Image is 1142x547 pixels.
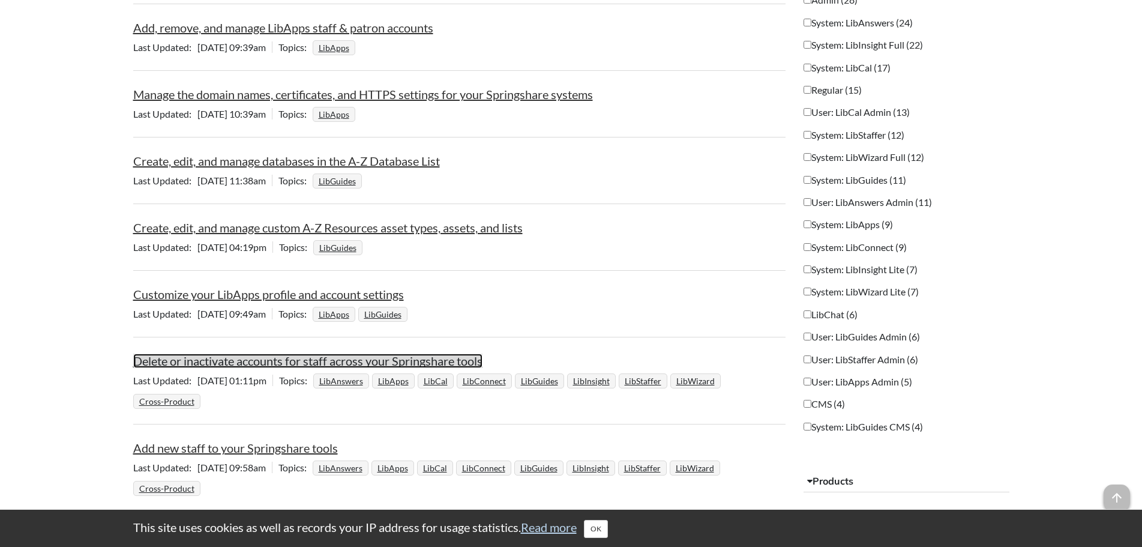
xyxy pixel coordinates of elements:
span: Topics [278,108,313,119]
span: [DATE] 01:11pm [133,375,272,386]
span: Topics [279,375,313,386]
input: User: LibAnswers Admin (11) [804,198,811,206]
span: Last Updated [133,462,197,473]
span: Last Updated [133,308,197,319]
a: LibApps [317,306,351,323]
a: Delete or inactivate accounts for staff across your Springshare tools [133,354,482,368]
input: System: LibInsight Full (22) [804,41,811,49]
span: [DATE] 11:38am [133,175,272,186]
input: System: LibStaffer (12) [804,131,811,139]
span: Last Updated [133,241,197,253]
a: LibGuides [317,239,358,256]
label: User: LibStaffer Admin (6) [804,353,918,366]
span: [DATE] 09:58am [133,462,272,473]
label: System: LibInsight Full (22) [804,38,923,52]
a: LibApps [376,372,410,390]
label: System: LibWizard Full (12) [804,151,924,164]
button: Products [804,471,1009,492]
label: User: LibGuides Admin (6) [804,330,920,343]
span: Topics [278,462,313,473]
a: LibGuides [317,172,358,190]
a: Manage the domain names, certificates, and HTTPS settings for your Springshare systems [133,87,593,101]
input: System: LibInsight Lite (7) [804,265,811,273]
a: LibInsight [571,372,612,390]
input: CMS (4) [804,400,811,408]
ul: Topics [133,375,724,406]
input: System: LibWizard Full (12) [804,153,811,161]
a: Create, edit, and manage databases in the A-Z Database List [133,154,440,168]
ul: Topics [313,175,365,186]
input: System: LibConnect (9) [804,243,811,251]
button: Close [584,520,608,538]
a: LibGuides [362,306,403,323]
span: Topics [278,41,313,53]
a: LibGuides [519,372,560,390]
label: CMS (4) [804,397,845,411]
a: LibConnect [460,459,507,477]
a: LibApps [317,106,351,123]
a: arrow_upward [1104,486,1130,500]
label: User: LibApps Admin (5) [804,375,912,388]
input: User: LibStaffer Admin (6) [804,355,811,363]
a: LibAnswers [317,459,364,477]
label: System: LibGuides (11) [804,174,906,187]
label: Regular (15) [804,83,862,97]
input: User: LibApps Admin (5) [804,378,811,385]
label: System: LibWizard Lite (7) [804,285,919,298]
a: Cross-Product [137,480,196,497]
span: Topics [278,308,313,319]
label: System: LibStaffer (12) [804,128,904,142]
a: LibWizard [675,372,717,390]
span: arrow_upward [1104,485,1130,511]
span: Last Updated [133,175,197,186]
a: LibCal [422,372,449,390]
input: User: LibCal Admin (13) [804,108,811,116]
label: System: LibInsight Lite (7) [804,263,918,276]
input: System: LibWizard Lite (7) [804,288,811,295]
a: Add new staff to your Springshare tools [133,441,338,455]
ul: Topics [313,241,365,253]
label: User: LibAnswers Admin (11) [804,196,932,209]
a: LibConnect [461,372,508,390]
ul: Topics [313,41,358,53]
a: LibGuides [518,459,559,477]
span: Topics [278,175,313,186]
span: [DATE] 10:39am [133,108,272,119]
label: System: LibAnswers (24) [804,16,913,29]
label: User: LibCal Admin (13) [804,106,910,119]
span: [DATE] 04:19pm [133,241,272,253]
input: LibChat (6) [804,310,811,318]
label: System: LibGuides CMS (4) [804,420,923,434]
a: LibInsight [571,459,611,477]
a: Add, remove, and manage LibApps staff & patron accounts [133,20,433,35]
a: Read more [521,520,577,534]
a: Create, edit, and manage custom A-Z Resources asset types, assets, and lists [133,220,523,235]
a: LibApps [317,39,351,56]
span: Topics [279,241,313,253]
label: LibChat (6) [804,308,858,321]
input: System: LibAnswers (24) [804,19,811,26]
span: Last Updated [133,375,197,386]
input: System: LibCal (17) [804,64,811,71]
span: [DATE] 09:49am [133,308,272,319]
div: This site uses cookies as well as records your IP address for usage statistics. [121,519,1021,538]
ul: Topics [313,108,358,119]
label: System: LibApps (9) [804,218,893,231]
a: LibCal [421,459,449,477]
ul: Topics [313,308,410,319]
input: Regular (15) [804,86,811,94]
label: LibAnswers, LibChat, & Co-Ops [804,507,942,521]
input: System: LibGuides CMS (4) [804,423,811,431]
input: User: LibGuides Admin (6) [804,333,811,340]
label: System: LibCal (17) [804,61,891,74]
a: LibAnswers [317,372,365,390]
a: LibWizard [674,459,716,477]
a: LibStaffer [623,372,663,390]
span: Last Updated [133,108,197,119]
a: LibApps [376,459,410,477]
input: System: LibApps (9) [804,220,811,228]
span: Last Updated [133,41,197,53]
input: System: LibGuides (11) [804,176,811,184]
ul: Topics [133,462,723,494]
label: System: LibConnect (9) [804,241,907,254]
